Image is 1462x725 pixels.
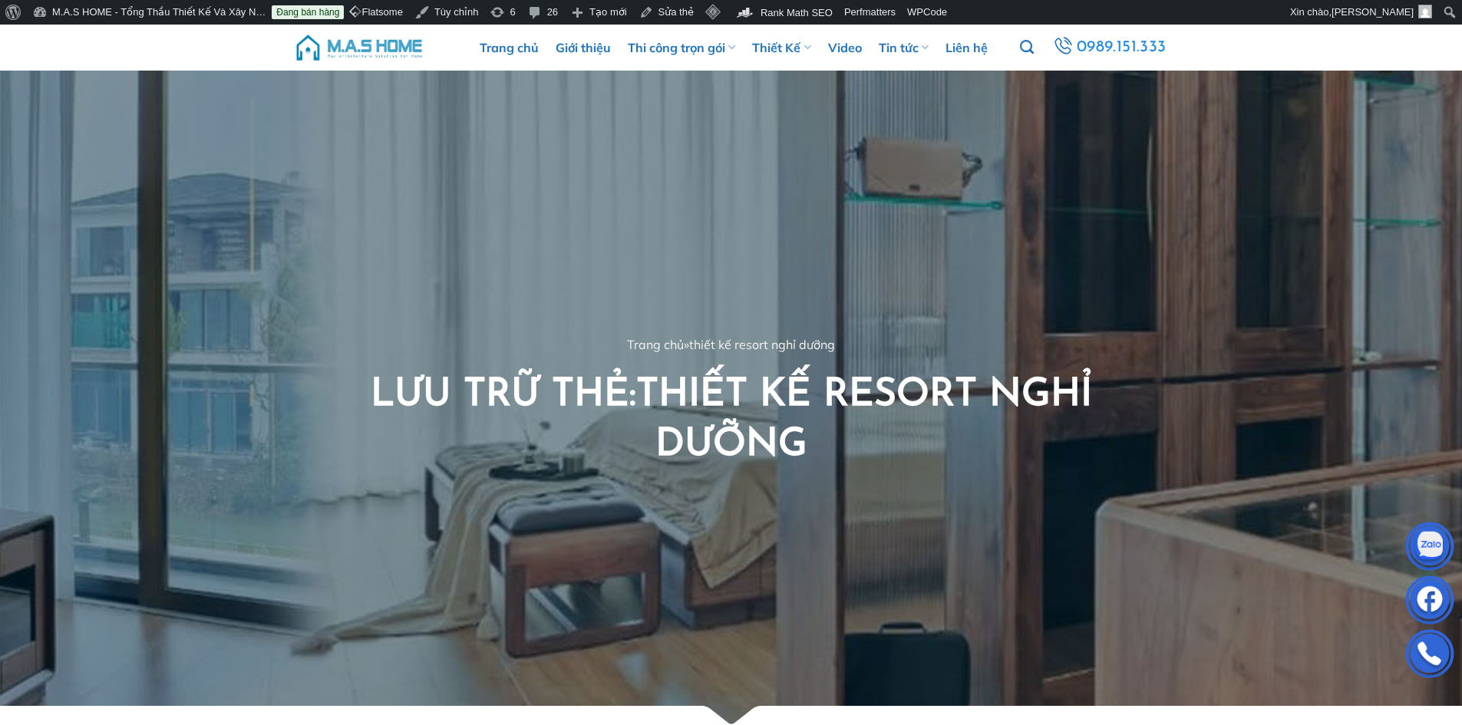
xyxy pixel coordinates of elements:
[1051,34,1168,61] a: 0989.151.333
[1077,35,1167,61] span: 0989.151.333
[628,25,735,71] a: Thi công trọn gói
[879,25,929,71] a: Tin tức
[294,25,424,71] img: M.A.S HOME – Tổng Thầu Thiết Kế Và Xây Nhà Trọn Gói
[480,25,539,71] a: Trang chủ
[272,5,344,19] a: Đang bán hàng
[294,371,1169,470] h1: Lưu trữ thẻ:
[946,25,988,71] a: Liên hệ
[752,25,810,71] a: Thiết Kế
[684,337,689,352] span: »
[1332,6,1414,18] span: [PERSON_NAME]
[828,25,862,71] a: Video
[1020,31,1034,64] a: Tìm kiếm
[636,376,1092,465] span: thiết kế resort nghỉ dưỡng
[1407,633,1453,679] img: Phone
[627,337,684,352] a: Trang chủ
[689,337,835,352] span: thiết kế resort nghỉ dưỡng
[1407,579,1453,625] img: Facebook
[294,335,1169,355] nav: breadcrumbs
[761,7,833,18] span: Rank Math SEO
[556,25,611,71] a: Giới thiệu
[1407,526,1453,572] img: Zalo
